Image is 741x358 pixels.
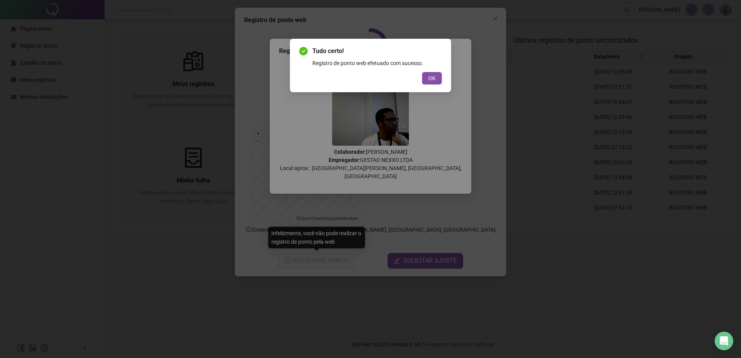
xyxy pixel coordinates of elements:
button: OK [422,72,442,84]
div: Registro de ponto web efetuado com sucesso. [312,59,442,67]
span: check-circle [299,47,308,55]
div: Open Intercom Messenger [715,332,733,350]
span: OK [428,74,436,83]
span: Tudo certo! [312,46,442,56]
